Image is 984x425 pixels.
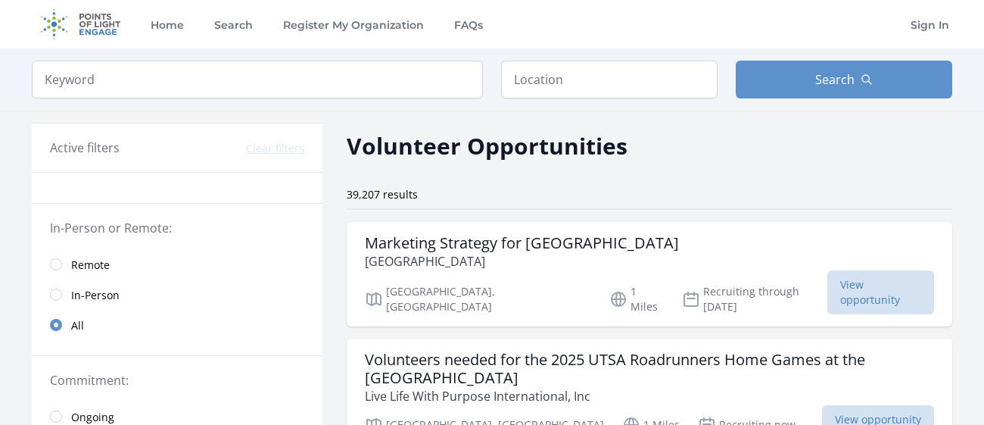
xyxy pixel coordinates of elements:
input: Keyword [32,61,483,98]
h3: Marketing Strategy for [GEOGRAPHIC_DATA] [365,234,679,252]
a: Marketing Strategy for [GEOGRAPHIC_DATA] [GEOGRAPHIC_DATA] [GEOGRAPHIC_DATA], [GEOGRAPHIC_DATA] 1... [347,222,952,327]
h3: Active filters [50,139,120,157]
button: Search [736,61,952,98]
span: All [71,318,84,333]
button: Clear filters [246,141,304,156]
p: Recruiting through [DATE] [682,284,828,314]
p: Live Life With Purpose International, Inc [365,387,934,405]
span: View opportunity [827,270,934,314]
p: [GEOGRAPHIC_DATA] [365,252,679,270]
a: Remote [32,249,322,280]
a: In-Person [32,280,322,310]
input: Location [501,61,718,98]
span: Search [815,70,855,89]
span: 39,207 results [347,187,418,202]
h2: Volunteer Opportunities [347,129,627,163]
a: All [32,310,322,340]
legend: Commitment: [50,371,304,389]
legend: In-Person or Remote: [50,219,304,237]
p: [GEOGRAPHIC_DATA], [GEOGRAPHIC_DATA] [365,284,591,314]
span: Remote [71,258,110,273]
span: Ongoing [71,410,114,425]
p: 1 Miles [609,284,664,314]
span: In-Person [71,288,120,303]
h3: Volunteers needed for the 2025 UTSA Roadrunners Home Games at the [GEOGRAPHIC_DATA] [365,351,934,387]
